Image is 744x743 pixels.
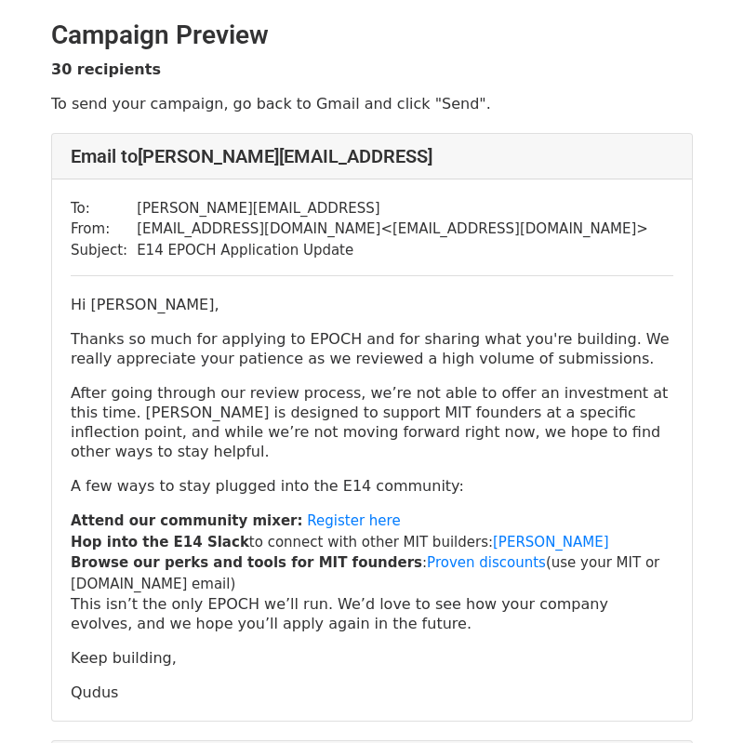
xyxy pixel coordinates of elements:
td: From: [71,219,137,240]
p: To send your campaign, go back to Gmail and click "Send". [51,94,693,113]
li: to connect with other MIT builders: [71,532,673,553]
p: Keep building, [71,648,673,668]
p: This isn’t the only EPOCH we’ll run. We’d love to see how your company evolves, and we hope you’l... [71,594,673,633]
li: : (use your MIT or [DOMAIN_NAME] email) [71,552,673,594]
a: [PERSON_NAME] [493,534,609,551]
p: A few ways to stay plugged into the E14 community: [71,476,673,496]
p: After going through our review process, we’re not able to offer an investment at this time. [PERS... [71,383,673,461]
strong: 30 recipients [51,60,161,78]
strong: Browse our perks and tools for MIT founders [71,554,422,571]
strong: Attend our community mixer: [71,512,303,529]
p: Thanks so much for applying to EPOCH and for sharing what you're building. We really appreciate y... [71,329,673,368]
a: Proven discounts [427,554,546,571]
h2: Campaign Preview [51,20,693,51]
a: Register here [307,512,400,529]
td: E14 EPOCH Application Update [137,240,648,261]
p: Hi [PERSON_NAME], [71,295,673,314]
h4: Email to [PERSON_NAME][EMAIL_ADDRESS] [71,145,673,167]
td: [PERSON_NAME][EMAIL_ADDRESS] [137,198,648,219]
td: [EMAIL_ADDRESS][DOMAIN_NAME] < [EMAIL_ADDRESS][DOMAIN_NAME] > [137,219,648,240]
p: Qudus [71,683,673,702]
td: To: [71,198,137,219]
td: Subject: [71,240,137,261]
strong: Hop into the E14 Slack [71,534,249,551]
